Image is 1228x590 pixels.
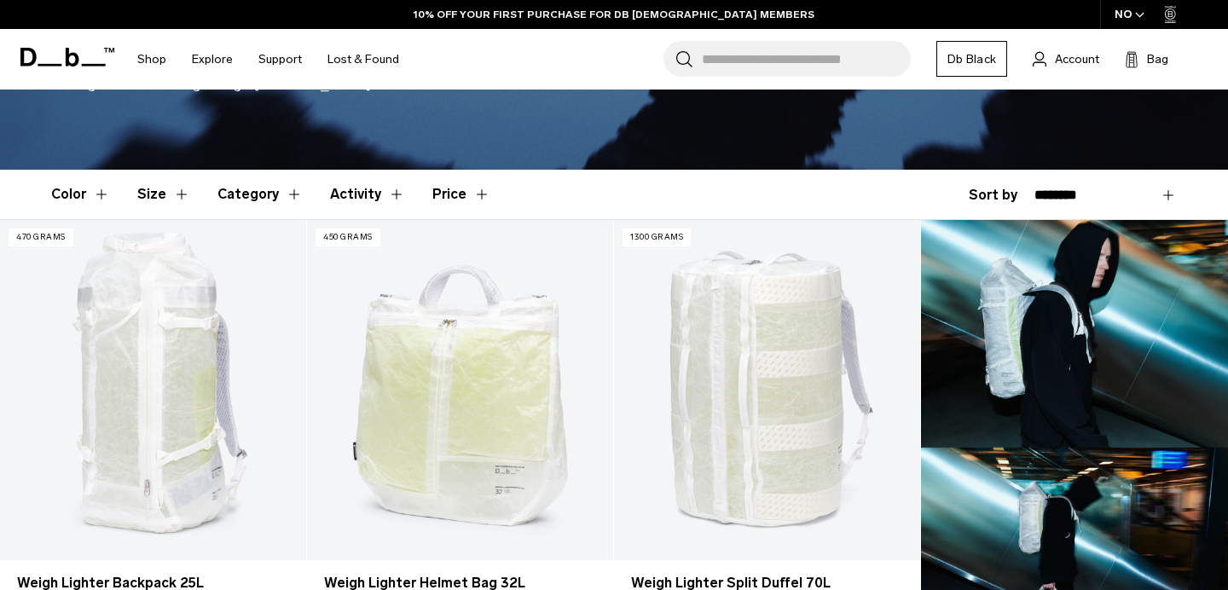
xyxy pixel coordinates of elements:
[414,7,814,22] a: 10% OFF YOUR FIRST PURCHASE FOR DB [DEMOGRAPHIC_DATA] MEMBERS
[1055,50,1099,68] span: Account
[1033,49,1099,69] a: Account
[51,170,110,219] button: Toggle Filter
[1147,50,1168,68] span: Bag
[217,170,303,219] button: Toggle Filter
[9,228,73,246] p: 470 grams
[137,170,190,219] button: Toggle Filter
[1125,49,1168,69] button: Bag
[307,220,613,560] a: Weigh Lighter Helmet Bag 32L
[192,29,233,90] a: Explore
[137,29,166,90] a: Shop
[330,170,405,219] button: Toggle Filter
[614,220,920,560] a: Weigh Lighter Split Duffel 70L
[327,29,399,90] a: Lost & Found
[432,170,490,219] button: Toggle Price
[125,29,412,90] nav: Main Navigation
[936,41,1007,77] a: Db Black
[316,228,380,246] p: 450 grams
[623,228,691,246] p: 1300 grams
[258,29,302,90] a: Support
